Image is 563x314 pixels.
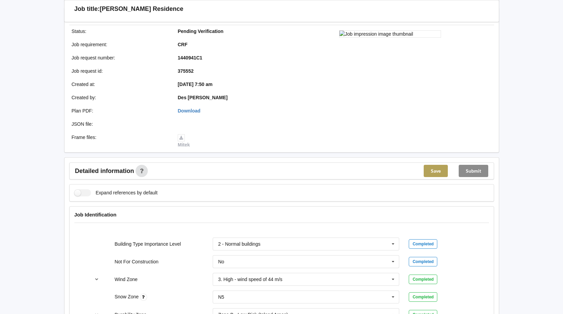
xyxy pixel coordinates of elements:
div: Plan PDF : [67,107,173,114]
h3: [PERSON_NAME] Residence [100,5,183,13]
label: Snow Zone [115,294,140,299]
div: JSON file : [67,121,173,127]
button: Save [424,165,448,177]
a: Mitek [178,135,190,147]
div: Completed [409,257,437,266]
h3: Job title: [74,5,100,13]
div: N5 [218,295,224,299]
div: Created by : [67,94,173,101]
button: reference-toggle [90,273,103,285]
div: Job request id : [67,68,173,74]
b: CRF [178,42,188,47]
div: Status : [67,28,173,35]
div: Job requirement : [67,41,173,48]
img: Job impression image thumbnail [339,30,441,38]
div: Frame files : [67,134,173,148]
div: Completed [409,239,437,249]
span: Detailed information [75,168,134,174]
div: 3. High - wind speed of 44 m/s [218,277,282,282]
div: Created at : [67,81,173,88]
b: [DATE] 7:50 am [178,82,212,87]
div: 2 - Normal buildings [218,242,261,246]
label: Building Type Importance Level [115,241,181,247]
label: Wind Zone [115,277,138,282]
div: No [218,259,224,264]
div: Completed [409,275,437,284]
h4: Job Identification [74,211,489,218]
b: 375552 [178,68,194,74]
div: Job request number : [67,54,173,61]
label: Not For Construction [115,259,158,264]
div: Completed [409,292,437,302]
b: 1440941C1 [178,55,202,60]
b: Des [PERSON_NAME] [178,95,228,100]
label: Expand references by default [74,189,158,196]
a: Download [178,108,200,114]
b: Pending Verification [178,29,224,34]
